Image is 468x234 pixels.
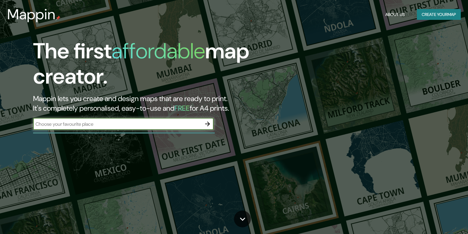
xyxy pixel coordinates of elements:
[383,9,407,20] button: About Us
[56,16,60,20] img: mappin-pin
[33,94,267,113] h2: Mappin lets you create and design maps that are ready to print. It's completely personalised, eas...
[7,6,56,23] h3: Mappin
[33,121,202,128] input: Choose your favourite place
[417,9,461,20] button: Create yourmap
[112,37,205,65] h1: affordable
[174,103,190,113] h5: FREE
[33,38,267,94] h1: The first map creator.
